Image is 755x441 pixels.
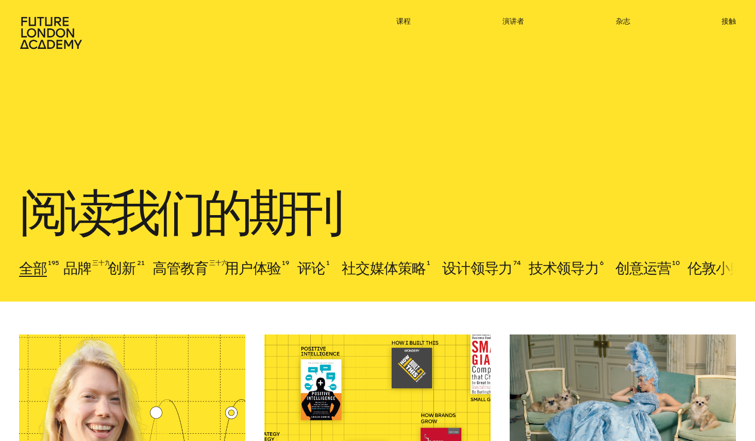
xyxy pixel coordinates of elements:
font: 19 [282,259,289,267]
a: 演讲者 [502,16,524,27]
font: 品牌 [63,260,91,277]
font: 用户体验 [225,260,281,277]
font: 创意运营 [615,260,672,277]
font: 杂志 [616,17,630,26]
a: 课程 [396,16,411,27]
font: 10 [672,259,680,267]
font: 演讲者 [502,17,524,26]
font: 6 [600,259,603,267]
a: 接触 [722,16,736,27]
font: 设计领导力 [442,260,512,277]
font: 1 [326,259,330,267]
font: 三十六 [209,259,228,267]
font: 技术领导力 [529,260,599,277]
font: 课程 [396,17,411,26]
font: 21 [137,259,145,267]
font: 195 [48,259,59,267]
font: 接触 [722,17,736,26]
font: 评论 [297,260,325,277]
a: 杂志 [616,16,630,27]
font: 74 [513,259,521,267]
font: 高管教育 [153,260,209,277]
font: 社交媒体策略 [342,260,426,277]
font: 阅读我们的期刊 [19,183,341,243]
font: 全部 [19,260,47,277]
font: 创新 [108,260,136,277]
font: 三十九 [92,259,111,267]
font: 1 [427,259,430,267]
